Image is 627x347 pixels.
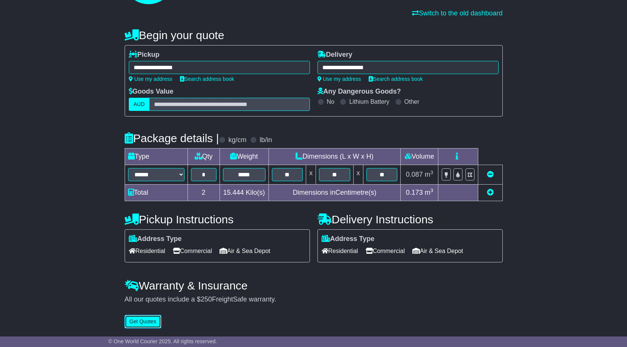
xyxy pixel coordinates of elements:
[406,189,423,196] span: 0.173
[317,76,361,82] a: Use my address
[125,148,188,165] td: Type
[129,51,160,59] label: Pickup
[125,29,503,41] h4: Begin your quote
[201,295,212,303] span: 250
[327,98,334,105] label: No
[406,171,423,178] span: 0.087
[220,245,270,257] span: Air & Sea Depot
[268,185,401,201] td: Dimensions in Centimetre(s)
[188,185,220,201] td: 2
[223,189,244,196] span: 15.444
[220,148,268,165] td: Weight
[268,148,401,165] td: Dimensions (L x W x H)
[188,148,220,165] td: Qty
[317,51,352,59] label: Delivery
[125,279,503,292] h4: Warranty & Insurance
[425,171,433,178] span: m
[430,170,433,175] sup: 3
[228,136,246,144] label: kg/cm
[129,235,182,243] label: Address Type
[353,165,363,185] td: x
[173,245,212,257] span: Commercial
[108,338,217,344] span: © One World Courier 2025. All rights reserved.
[425,189,433,196] span: m
[487,189,494,196] a: Add new item
[404,98,420,105] label: Other
[220,185,268,201] td: Kilo(s)
[125,185,188,201] td: Total
[259,136,272,144] label: lb/in
[129,76,172,82] a: Use my address
[125,132,219,144] h4: Package details |
[129,245,165,257] span: Residential
[306,165,316,185] td: x
[129,88,174,96] label: Goods Value
[430,188,433,193] sup: 3
[401,148,438,165] td: Volume
[322,235,375,243] label: Address Type
[322,245,358,257] span: Residential
[125,315,162,328] button: Get Quotes
[487,171,494,178] a: Remove this item
[369,76,423,82] a: Search address book
[412,245,463,257] span: Air & Sea Depot
[317,213,503,226] h4: Delivery Instructions
[125,213,310,226] h4: Pickup Instructions
[317,88,401,96] label: Any Dangerous Goods?
[349,98,389,105] label: Lithium Battery
[125,295,503,304] div: All our quotes include a $ FreightSafe warranty.
[412,9,502,17] a: Switch to the old dashboard
[180,76,234,82] a: Search address book
[366,245,405,257] span: Commercial
[129,98,150,111] label: AUD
